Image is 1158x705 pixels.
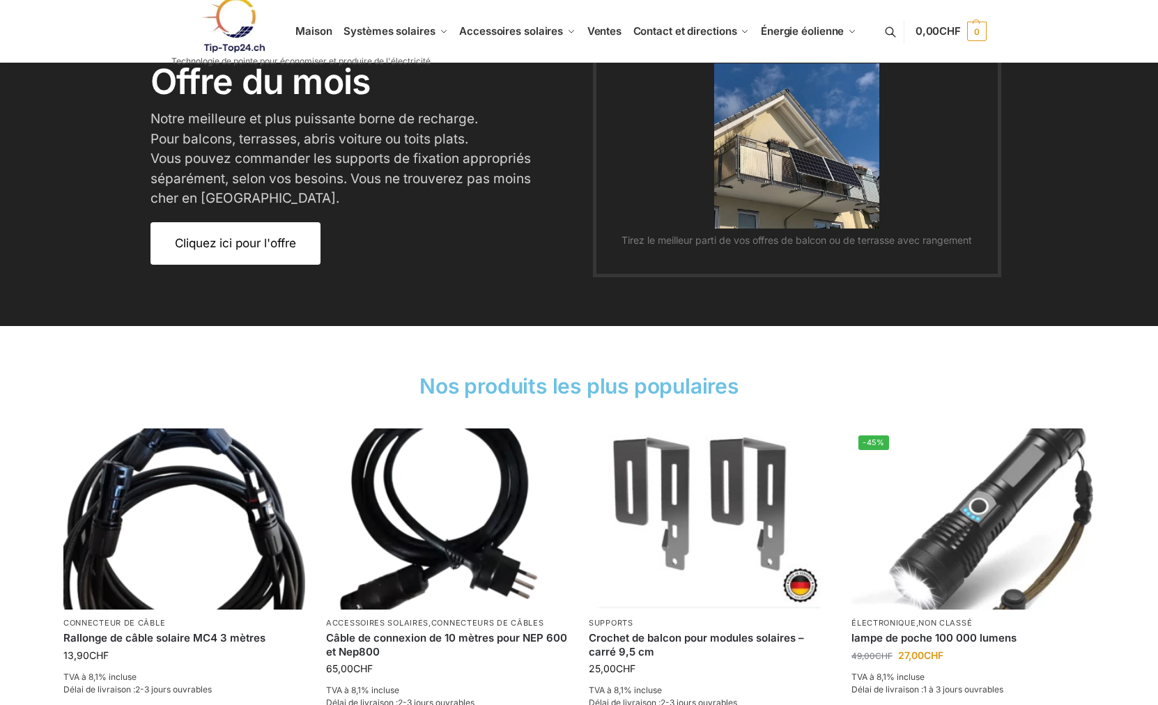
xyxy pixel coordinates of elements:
[150,150,531,206] font: Vous pouvez commander les supports de fixation appropriés séparément, selon vos besoins. Vous ne ...
[851,684,923,695] font: Délai de livraison :
[622,234,972,246] font: Tirez le meilleur parti de vos offres de balcon ou de terrasse avec rangement
[326,631,567,658] font: Câble de connexion de 10 mètres pour NEP 600 et Nep800
[63,631,305,645] a: Rallonge de câble solaire MC4 3 mètres
[63,649,89,661] font: 13,90
[589,631,804,658] font: Crochet de balcon pour modules solaires – carré 9,5 cm
[761,24,844,38] font: Énergie éolienne
[589,428,831,610] img: Accueil 20
[326,428,568,610] img: Accueil 19
[343,24,435,38] font: Systèmes solaires
[63,618,165,628] a: connecteur de câble
[419,373,739,398] font: Nos produits les plus populaires
[63,672,137,682] font: TVA à 8,1% incluse
[63,428,305,610] img: Accueil 12
[589,685,662,695] font: TVA à 8,1% incluse
[851,428,1093,610] img: Accueil 21
[898,649,924,661] font: 27,00
[589,428,831,610] a: Crochet de balcon carré
[150,61,371,102] font: Offre du mois
[851,428,1093,610] a: -45%Lampe de poche extrêmement puissante
[616,663,635,674] font: CHF
[851,651,875,661] font: 49,00
[63,631,265,644] font: Rallonge de câble solaire MC4 3 mètres
[150,131,468,147] font: Pour balcons, terrasses, abris voiture ou toits plats.
[589,663,616,674] font: 25,00
[916,10,987,52] a: 0,00CHF 0
[851,631,1017,644] font: lampe de poche 100 000 lumens
[589,618,633,628] a: Supports
[326,631,568,658] a: Câble de connexion de 10 mètres pour NEP 600 et Nep800
[135,684,212,695] font: 2-3 jours ouvrables
[459,24,563,38] font: Accessoires solaires
[429,618,431,628] font: ,
[633,24,737,38] font: Contact et directions
[916,24,940,38] font: 0,00
[923,684,1003,695] font: 1 à 3 jours ouvrables
[326,428,568,610] a: Câble de connexion - 3 mètres
[587,24,622,38] font: Ventes
[875,651,893,661] font: CHF
[714,63,879,228] img: Accueil 17
[150,111,478,127] font: Notre meilleure et plus puissante borne de recharge.
[353,663,373,674] font: CHF
[851,618,916,628] a: Électronique
[326,618,429,628] a: Accessoires solaires
[589,631,831,658] a: Crochet de balcon pour modules solaires – carré 9,5 cm
[939,24,961,38] font: CHF
[916,618,919,628] font: ,
[851,631,1093,645] a: lampe de poche 100 000 lumens
[918,618,972,628] a: Non classé
[924,649,943,661] font: CHF
[326,685,399,695] font: TVA à 8,1% incluse
[89,649,109,661] font: CHF
[326,663,353,674] font: 65,00
[851,672,925,682] font: TVA à 8,1% incluse
[150,222,321,265] a: Cliquez ici pour l'offre
[63,428,305,610] a: Câble d'extension solaire
[974,26,979,37] font: 0
[171,56,431,66] font: Technologie de pointe pour économiser et produire de l'électricité
[63,684,135,695] font: Délai de livraison :
[431,618,544,628] a: connecteurs de câbles
[175,236,296,250] font: Cliquez ici pour l'offre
